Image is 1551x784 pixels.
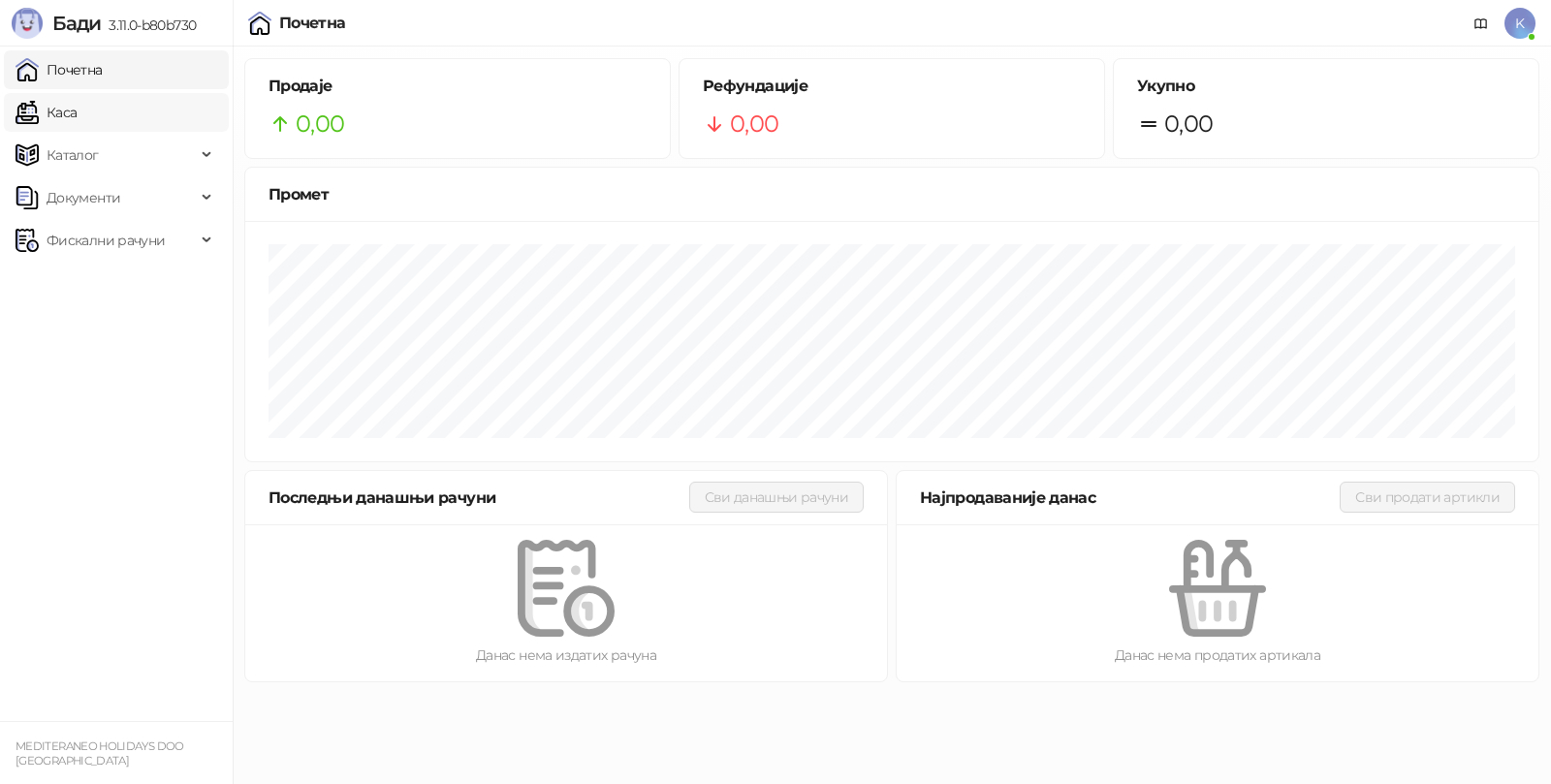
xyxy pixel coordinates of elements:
[16,50,103,89] a: Почетна
[928,644,1507,666] div: Данас нема продатих артикала
[16,93,77,132] a: Каса
[689,482,864,513] button: Сви данашњи рачуни
[269,182,1515,206] div: Промет
[12,8,43,39] img: Logo
[296,106,344,142] span: 0,00
[269,75,647,98] h5: Продаје
[1466,8,1497,39] a: Документација
[920,486,1340,510] div: Најпродаваније данас
[1137,75,1515,98] h5: Укупно
[279,16,346,31] div: Почетна
[1504,8,1535,39] span: K
[703,75,1081,98] h5: Рефундације
[269,486,689,510] div: Последњи данашњи рачуни
[730,106,778,142] span: 0,00
[1164,106,1213,142] span: 0,00
[52,12,101,35] span: Бади
[101,16,196,34] span: 3.11.0-b80b730
[276,644,856,666] div: Данас нема издатих рачуна
[1340,482,1515,513] button: Сви продати артикли
[16,739,184,768] small: MEDITERANEO HOLIDAYS DOO [GEOGRAPHIC_DATA]
[47,178,120,217] span: Документи
[47,221,165,260] span: Фискални рачуни
[47,136,99,174] span: Каталог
